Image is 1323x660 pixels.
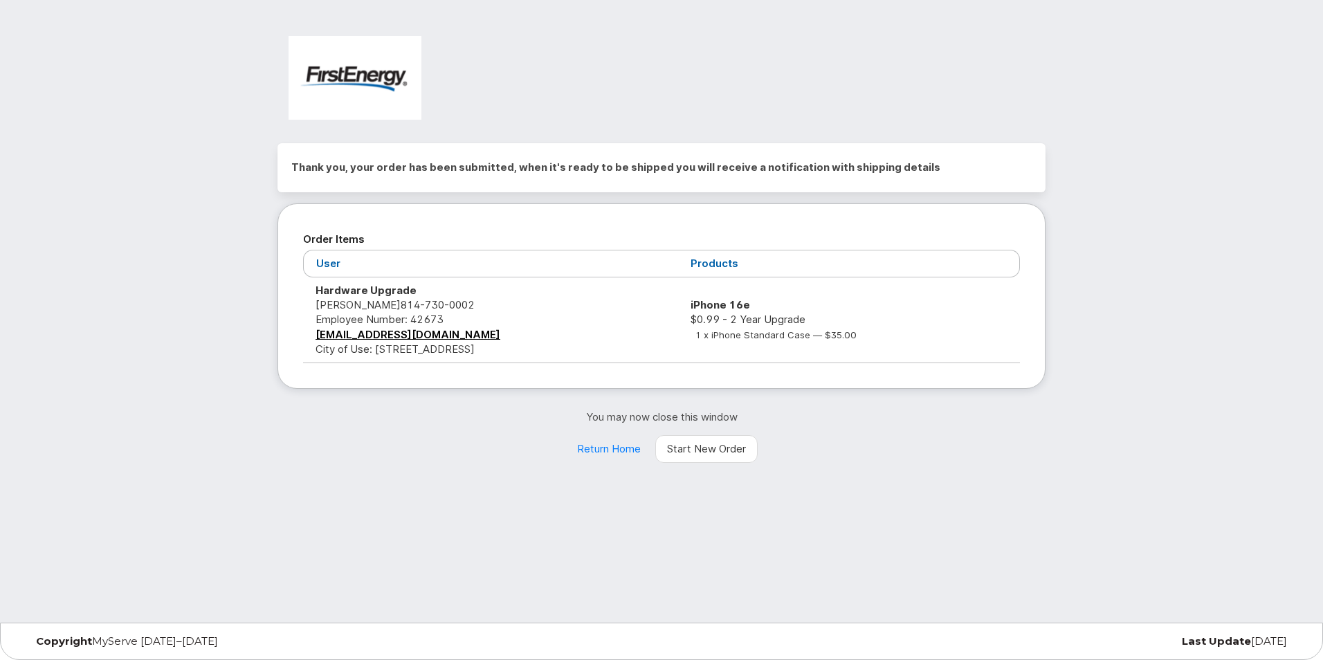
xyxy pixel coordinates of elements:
[289,36,421,120] img: FirstEnergy Corp
[36,634,92,648] strong: Copyright
[444,298,475,311] span: 0002
[303,250,678,277] th: User
[316,313,444,326] span: Employee Number: 42673
[1182,634,1251,648] strong: Last Update
[316,328,500,341] a: [EMAIL_ADDRESS][DOMAIN_NAME]
[655,435,758,463] a: Start New Order
[420,298,444,311] span: 730
[678,250,1020,277] th: Products
[691,298,750,311] strong: iPhone 16e
[401,298,475,311] span: 814
[316,284,417,297] strong: Hardware Upgrade
[873,636,1297,647] div: [DATE]
[26,636,450,647] div: MyServe [DATE]–[DATE]
[291,157,1032,178] h2: Thank you, your order has been submitted, when it's ready to be shipped you will receive a notifi...
[678,277,1020,363] td: $0.99 - 2 Year Upgrade
[565,435,653,463] a: Return Home
[303,277,678,363] td: [PERSON_NAME] City of Use: [STREET_ADDRESS]
[303,229,1020,250] h2: Order Items
[277,410,1046,424] p: You may now close this window
[695,329,857,340] small: 1 x iPhone Standard Case — $35.00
